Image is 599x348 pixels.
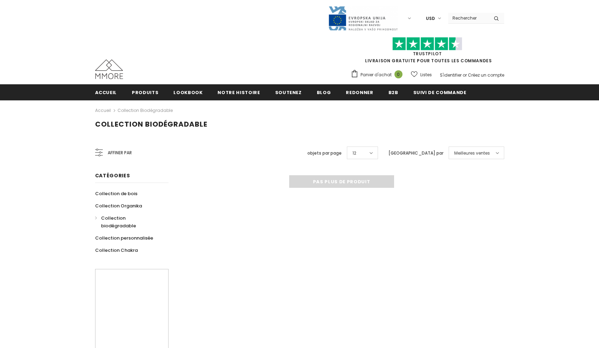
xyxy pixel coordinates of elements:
[218,84,260,100] a: Notre histoire
[95,187,137,200] a: Collection de bois
[328,6,398,31] img: Javni Razpis
[95,247,138,254] span: Collection Chakra
[413,84,466,100] a: Suivi de commande
[95,244,138,256] a: Collection Chakra
[328,15,398,21] a: Javni Razpis
[346,89,373,96] span: Redonner
[173,84,202,100] a: Lookbook
[95,190,137,197] span: Collection de bois
[95,235,153,241] span: Collection personnalisée
[440,72,462,78] a: S'identifier
[95,212,161,232] a: Collection biodégradable
[392,37,462,51] img: Faites confiance aux étoiles pilotes
[132,84,158,100] a: Produits
[351,40,504,64] span: LIVRAISON GRATUITE POUR TOUTES LES COMMANDES
[95,172,130,179] span: Catégories
[95,119,207,129] span: Collection biodégradable
[95,89,117,96] span: Accueil
[388,89,398,96] span: B2B
[95,200,142,212] a: Collection Organika
[426,15,435,22] span: USD
[108,149,132,157] span: Affiner par
[361,71,392,78] span: Panier d'achat
[411,69,432,81] a: Listes
[95,59,123,79] img: Cas MMORE
[388,150,443,157] label: [GEOGRAPHIC_DATA] par
[468,72,504,78] a: Créez un compte
[352,150,356,157] span: 12
[454,150,490,157] span: Meilleures ventes
[413,89,466,96] span: Suivi de commande
[388,84,398,100] a: B2B
[394,70,402,78] span: 0
[420,71,432,78] span: Listes
[307,150,342,157] label: objets par page
[95,106,111,115] a: Accueil
[317,84,331,100] a: Blog
[448,13,489,23] input: Search Site
[317,89,331,96] span: Blog
[95,232,153,244] a: Collection personnalisée
[351,70,406,80] a: Panier d'achat 0
[275,84,302,100] a: soutenez
[413,51,442,57] a: TrustPilot
[95,203,142,209] span: Collection Organika
[173,89,202,96] span: Lookbook
[218,89,260,96] span: Notre histoire
[95,84,117,100] a: Accueil
[275,89,302,96] span: soutenez
[117,107,173,113] a: Collection biodégradable
[463,72,467,78] span: or
[101,215,136,229] span: Collection biodégradable
[132,89,158,96] span: Produits
[346,84,373,100] a: Redonner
